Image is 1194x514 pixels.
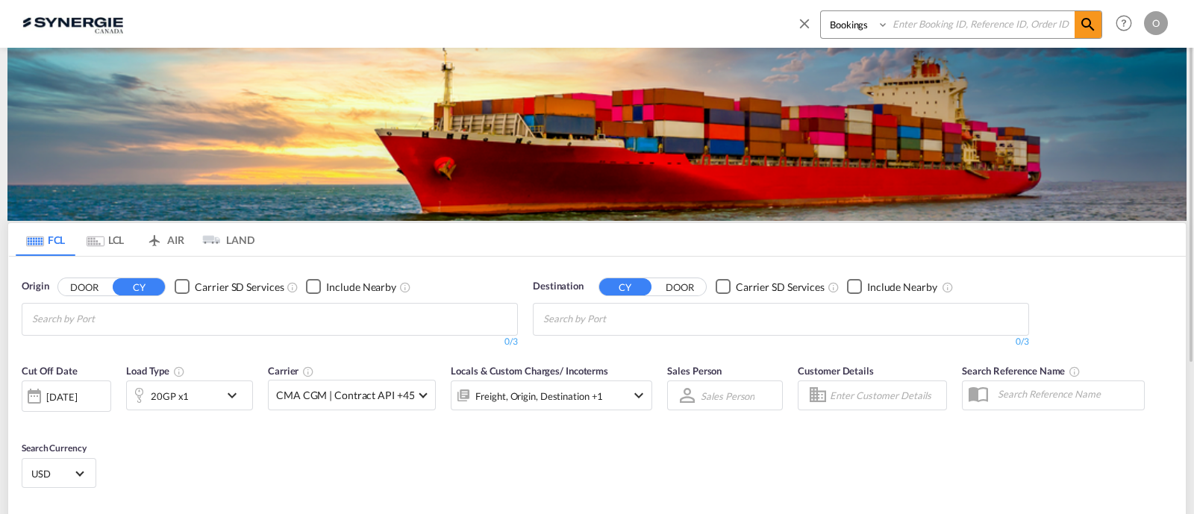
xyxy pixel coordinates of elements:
md-pagination-wrapper: Use the left and right arrow keys to navigate between tabs [16,223,254,256]
div: Help [1111,10,1144,37]
md-tab-item: AIR [135,223,195,256]
span: Carrier [268,365,314,377]
div: [DATE] [22,380,111,412]
span: icon-magnify [1075,11,1101,38]
md-tab-item: FCL [16,223,75,256]
div: Freight Origin Destination Factory Stuffing [475,386,603,407]
md-icon: icon-chevron-down [630,386,648,404]
md-icon: Your search will be saved by the below given name [1069,366,1081,377]
input: Chips input. [543,307,685,331]
div: Include Nearby [867,280,937,295]
md-icon: The selected Trucker/Carrierwill be displayed in the rate results If the rates are from another f... [302,366,314,377]
md-checkbox: Checkbox No Ink [175,279,284,295]
md-chips-wrap: Chips container with autocompletion. Enter the text area, type text to search, and then use the u... [30,304,180,331]
span: CMA CGM | Contract API +45 [276,388,414,403]
md-checkbox: Checkbox No Ink [847,279,937,295]
div: 0/3 [22,336,518,348]
md-icon: icon-information-outline [173,366,185,377]
md-icon: icon-chevron-down [223,386,249,404]
span: icon-close [796,10,820,46]
div: Carrier SD Services [736,280,825,295]
input: Enter Booking ID, Reference ID, Order ID [889,11,1075,37]
span: Help [1111,10,1137,36]
span: Cut Off Date [22,365,78,377]
span: Locals & Custom Charges [451,365,608,377]
md-tab-item: LAND [195,223,254,256]
md-datepicker: Select [22,410,33,430]
span: Destination [533,279,584,294]
span: Search Reference Name [962,365,1081,377]
div: Carrier SD Services [195,280,284,295]
input: Chips input. [32,307,174,331]
div: Freight Origin Destination Factory Stuffingicon-chevron-down [451,380,652,410]
md-icon: Unchecked: Ignores neighbouring ports when fetching rates.Checked : Includes neighbouring ports w... [399,281,411,293]
md-select: Sales Person [699,385,756,407]
md-chips-wrap: Chips container with autocompletion. Enter the text area, type text to search, and then use the u... [541,304,691,331]
button: DOOR [58,278,110,295]
button: DOOR [654,278,706,295]
md-select: Select Currency: $ USDUnited States Dollar [30,463,88,484]
span: Sales Person [667,365,722,377]
md-icon: Unchecked: Search for CY (Container Yard) services for all selected carriers.Checked : Search for... [828,281,840,293]
span: Origin [22,279,49,294]
md-icon: icon-magnify [1079,16,1097,34]
div: O [1144,11,1168,35]
md-checkbox: Checkbox No Ink [716,279,825,295]
md-icon: icon-close [796,15,813,31]
span: Load Type [126,365,185,377]
md-icon: icon-airplane [146,231,163,242]
span: Customer Details [798,365,873,377]
span: / Incoterms [560,365,608,377]
div: 20GP x1icon-chevron-down [126,380,253,410]
md-checkbox: Checkbox No Ink [306,279,396,295]
input: Search Reference Name [990,383,1144,405]
img: LCL+%26+FCL+BACKGROUND.png [7,48,1187,221]
img: 1f56c880d42311ef80fc7dca854c8e59.png [22,7,123,40]
div: [DATE] [46,390,77,404]
md-tab-item: LCL [75,223,135,256]
div: Include Nearby [326,280,396,295]
div: 0/3 [533,336,1029,348]
div: 20GP x1 [151,386,189,407]
md-icon: Unchecked: Ignores neighbouring ports when fetching rates.Checked : Includes neighbouring ports w... [942,281,954,293]
input: Enter Customer Details [830,384,942,407]
md-icon: Unchecked: Search for CY (Container Yard) services for all selected carriers.Checked : Search for... [287,281,298,293]
button: CY [113,278,165,295]
button: CY [599,278,651,295]
span: Search Currency [22,442,87,454]
span: USD [31,467,73,480]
